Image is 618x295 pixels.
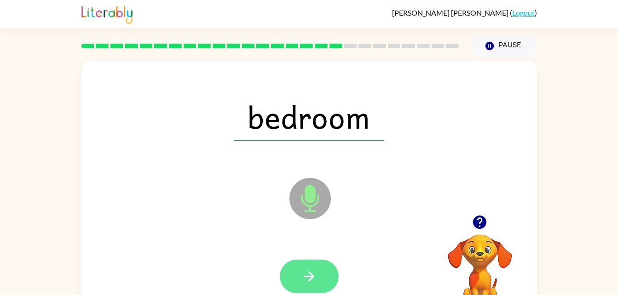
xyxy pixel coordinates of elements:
img: Literably [81,4,133,24]
a: Logout [512,8,535,17]
div: ( ) [392,8,537,17]
span: bedroom [234,93,384,141]
button: Pause [470,35,537,57]
span: [PERSON_NAME] [PERSON_NAME] [392,8,510,17]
